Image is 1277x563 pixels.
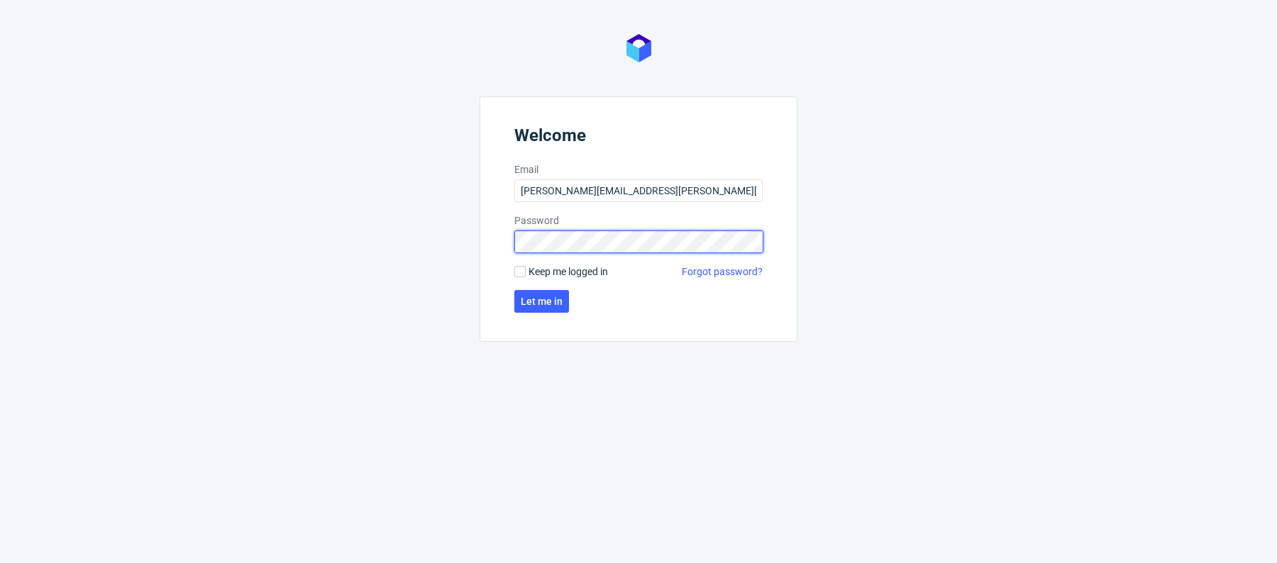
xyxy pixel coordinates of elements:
header: Welcome [514,126,763,151]
label: Password [514,213,763,228]
span: Keep me logged in [529,264,608,279]
input: you@youremail.com [514,179,763,202]
button: Let me in [514,290,569,313]
span: Let me in [521,296,563,306]
label: Email [514,162,763,177]
a: Forgot password? [682,264,763,279]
